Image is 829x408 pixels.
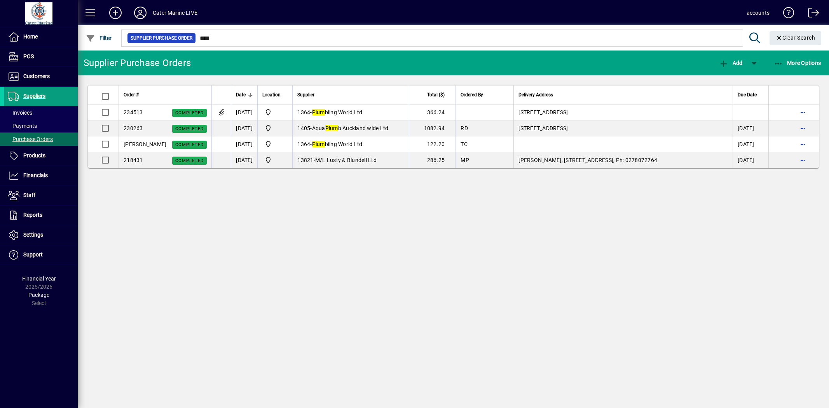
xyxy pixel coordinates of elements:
[8,123,37,129] span: Payments
[409,136,456,152] td: 122.20
[777,2,794,27] a: Knowledge Base
[231,152,257,168] td: [DATE]
[461,91,509,99] div: Ordered By
[262,91,288,99] div: Location
[312,125,389,131] span: Aqua b Auckland wide Ltd
[409,120,456,136] td: 1082.94
[292,136,409,152] td: -
[312,109,363,115] span: biing World Ltd
[297,109,310,115] span: 1364
[292,105,409,120] td: -
[22,275,56,282] span: Financial Year
[28,292,49,298] span: Package
[719,60,742,66] span: Add
[513,105,733,120] td: [STREET_ADDRESS]
[8,110,32,116] span: Invoices
[461,141,468,147] span: TC
[23,33,38,40] span: Home
[733,136,768,152] td: [DATE]
[124,141,166,147] span: [PERSON_NAME]
[292,152,409,168] td: -
[84,31,114,45] button: Filter
[124,109,143,115] span: 234513
[770,31,822,45] button: Clear
[4,47,78,66] a: POS
[231,105,257,120] td: [DATE]
[4,133,78,146] a: Purchase Orders
[124,157,143,163] span: 218431
[262,108,288,117] span: Cater Marine
[124,91,139,99] span: Order #
[262,91,281,99] span: Location
[4,27,78,47] a: Home
[513,120,733,136] td: [STREET_ADDRESS]
[717,56,744,70] button: Add
[8,136,53,142] span: Purchase Orders
[231,136,257,152] td: [DATE]
[23,212,42,218] span: Reports
[797,154,809,166] button: More options
[4,186,78,205] a: Staff
[461,91,483,99] span: Ordered By
[4,119,78,133] a: Payments
[292,120,409,136] td: -
[4,206,78,225] a: Reports
[4,166,78,185] a: Financials
[312,141,363,147] span: biing World Ltd
[774,60,821,66] span: More Options
[312,109,325,115] em: Plum
[518,91,553,99] span: Delivery Address
[262,155,288,165] span: Cater Marine
[738,91,764,99] div: Due Date
[175,158,204,163] span: Completed
[802,2,819,27] a: Logout
[797,106,809,119] button: More options
[461,125,468,131] span: RD
[513,152,733,168] td: [PERSON_NAME], [STREET_ADDRESS], Ph: 0278072764
[23,73,50,79] span: Customers
[414,91,452,99] div: Total ($)
[797,138,809,150] button: More options
[776,35,815,41] span: Clear Search
[175,126,204,131] span: Completed
[23,152,45,159] span: Products
[312,141,325,147] em: Plum
[153,7,197,19] div: Cater Marine LIVE
[772,56,823,70] button: More Options
[23,251,43,258] span: Support
[231,120,257,136] td: [DATE]
[103,6,128,20] button: Add
[427,91,445,99] span: Total ($)
[131,34,192,42] span: Supplier Purchase Order
[262,124,288,133] span: Cater Marine
[461,157,469,163] span: MP
[262,139,288,149] span: Cater Marine
[86,35,112,41] span: Filter
[23,192,35,198] span: Staff
[23,232,43,238] span: Settings
[738,91,757,99] span: Due Date
[297,91,404,99] div: Supplier
[297,157,313,163] span: 13821
[409,152,456,168] td: 286.25
[297,141,310,147] span: 1364
[236,91,253,99] div: Date
[124,125,143,131] span: 230263
[4,245,78,265] a: Support
[325,125,338,131] em: Plum
[175,110,204,115] span: Completed
[733,120,768,136] td: [DATE]
[23,53,34,59] span: POS
[315,157,377,163] span: M/L Lusty & Blundell Ltd
[297,91,314,99] span: Supplier
[23,172,48,178] span: Financials
[175,142,204,147] span: Completed
[409,105,456,120] td: 366.24
[84,57,191,69] div: Supplier Purchase Orders
[23,93,45,99] span: Suppliers
[128,6,153,20] button: Profile
[297,125,310,131] span: 1405
[797,122,809,134] button: More options
[236,91,246,99] span: Date
[747,7,770,19] div: accounts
